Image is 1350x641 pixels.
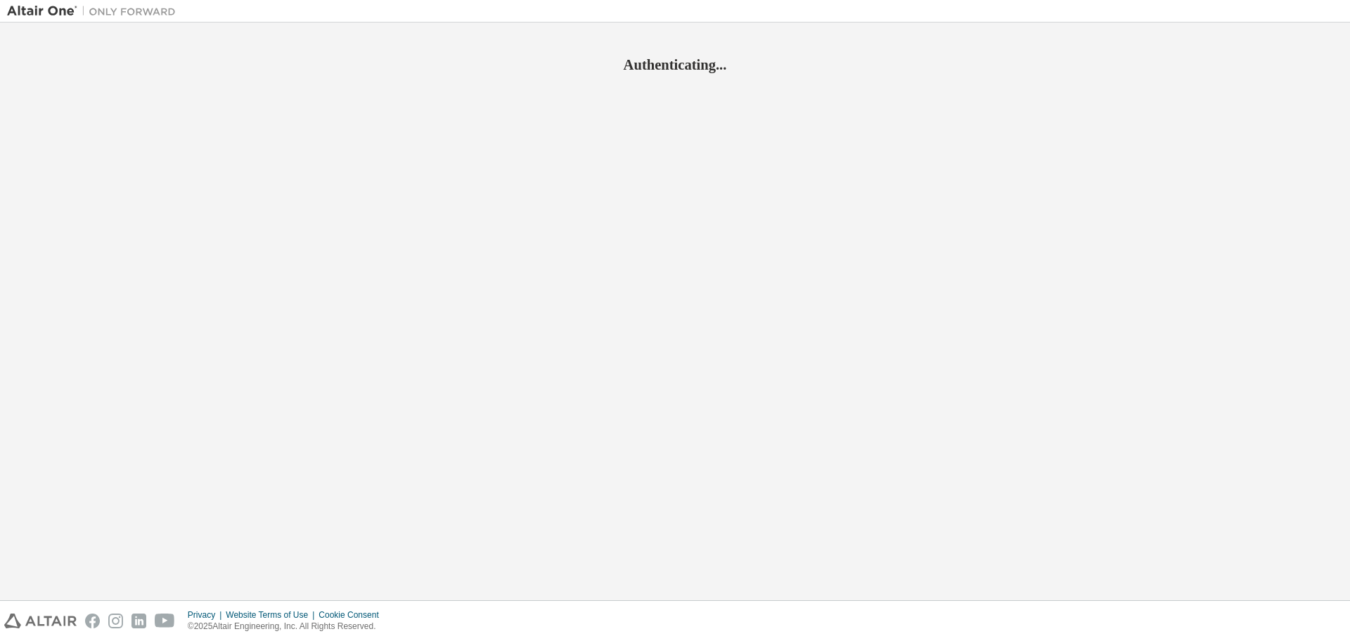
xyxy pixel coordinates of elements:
h2: Authenticating... [7,56,1343,74]
div: Privacy [188,609,226,621]
div: Cookie Consent [319,609,387,621]
img: instagram.svg [108,614,123,628]
img: altair_logo.svg [4,614,77,628]
div: Website Terms of Use [226,609,319,621]
img: facebook.svg [85,614,100,628]
img: linkedin.svg [131,614,146,628]
p: © 2025 Altair Engineering, Inc. All Rights Reserved. [188,621,387,633]
img: Altair One [7,4,183,18]
img: youtube.svg [155,614,175,628]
